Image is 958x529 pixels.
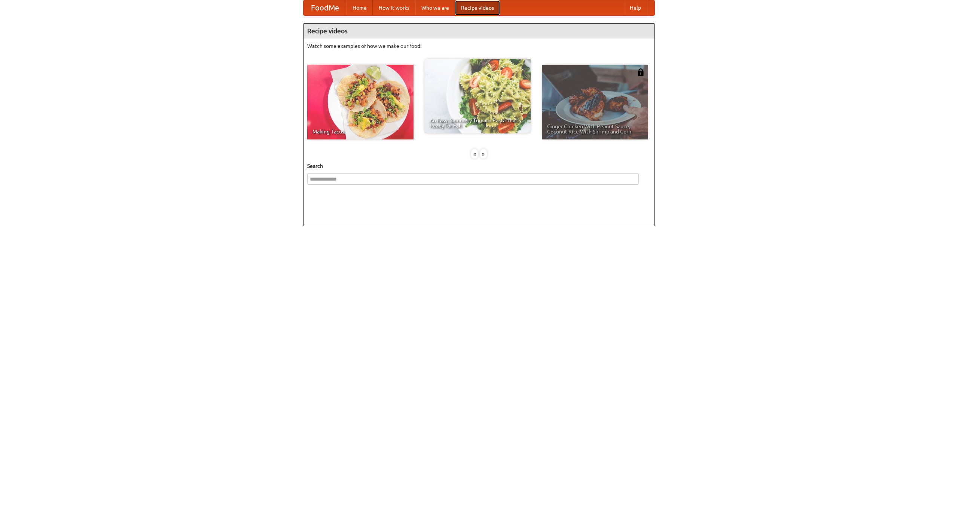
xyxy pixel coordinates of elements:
a: How it works [373,0,415,15]
a: An Easy, Summery Tomato Pasta That's Ready for Fall [424,59,531,133]
h5: Search [307,162,651,170]
a: Recipe videos [455,0,500,15]
a: Who we are [415,0,455,15]
span: Making Tacos [312,129,408,134]
a: Making Tacos [307,65,414,139]
a: Home [347,0,373,15]
div: « [471,149,478,159]
img: 483408.png [637,68,644,76]
a: Help [624,0,647,15]
a: FoodMe [303,0,347,15]
div: » [480,149,487,159]
h4: Recipe videos [303,24,655,39]
span: An Easy, Summery Tomato Pasta That's Ready for Fall [430,118,525,128]
p: Watch some examples of how we make our food! [307,42,651,50]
